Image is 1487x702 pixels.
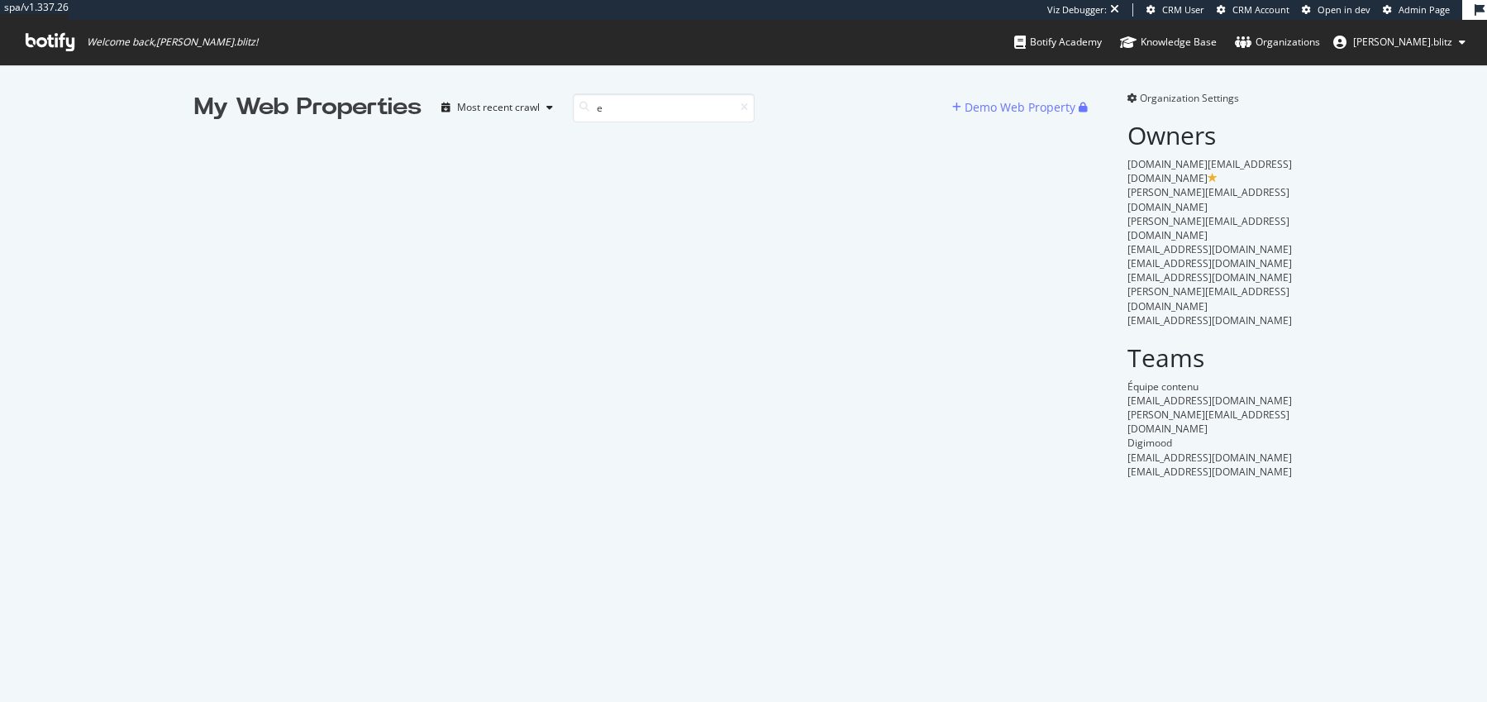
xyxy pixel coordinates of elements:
h2: Owners [1127,122,1294,149]
a: Open in dev [1302,3,1370,17]
span: [PERSON_NAME][EMAIL_ADDRESS][DOMAIN_NAME] [1127,185,1289,213]
span: CRM Account [1232,3,1289,16]
div: Organizations [1235,34,1320,50]
span: CRM User [1162,3,1204,16]
div: Botify Academy [1014,34,1102,50]
button: Most recent crawl [435,94,560,121]
div: Équipe contenu [1127,380,1294,394]
a: Botify Academy [1014,20,1102,64]
a: Knowledge Base [1120,20,1217,64]
span: [EMAIL_ADDRESS][DOMAIN_NAME] [1127,451,1292,465]
span: Welcome back, [PERSON_NAME].blitz ! [87,36,258,49]
button: [PERSON_NAME].blitz [1320,29,1479,55]
div: Digimood [1127,436,1294,450]
span: [EMAIL_ADDRESS][DOMAIN_NAME] [1127,313,1292,327]
button: Demo Web Property [952,94,1079,121]
span: [EMAIL_ADDRESS][DOMAIN_NAME] [1127,394,1292,408]
div: Knowledge Base [1120,34,1217,50]
span: [EMAIL_ADDRESS][DOMAIN_NAME] [1127,270,1292,284]
div: My Web Properties [194,91,422,124]
span: [PERSON_NAME][EMAIL_ADDRESS][DOMAIN_NAME] [1127,214,1289,242]
h2: Teams [1127,344,1294,371]
a: Admin Page [1383,3,1450,17]
span: [PERSON_NAME][EMAIL_ADDRESS][DOMAIN_NAME] [1127,408,1289,436]
a: CRM Account [1217,3,1289,17]
a: Organizations [1235,20,1320,64]
div: Viz Debugger: [1047,3,1107,17]
span: Organization Settings [1140,91,1239,105]
input: Search [573,93,755,122]
span: [EMAIL_ADDRESS][DOMAIN_NAME] [1127,256,1292,270]
span: Open in dev [1318,3,1370,16]
a: CRM User [1146,3,1204,17]
a: Demo Web Property [952,100,1079,114]
span: [EMAIL_ADDRESS][DOMAIN_NAME] [1127,242,1292,256]
span: [PERSON_NAME][EMAIL_ADDRESS][DOMAIN_NAME] [1127,284,1289,313]
span: [EMAIL_ADDRESS][DOMAIN_NAME] [1127,465,1292,479]
span: alexandre.blitz [1353,35,1452,49]
span: [DOMAIN_NAME][EMAIL_ADDRESS][DOMAIN_NAME] [1127,157,1292,185]
div: Most recent crawl [457,103,540,112]
div: Demo Web Property [965,99,1075,116]
span: Admin Page [1399,3,1450,16]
